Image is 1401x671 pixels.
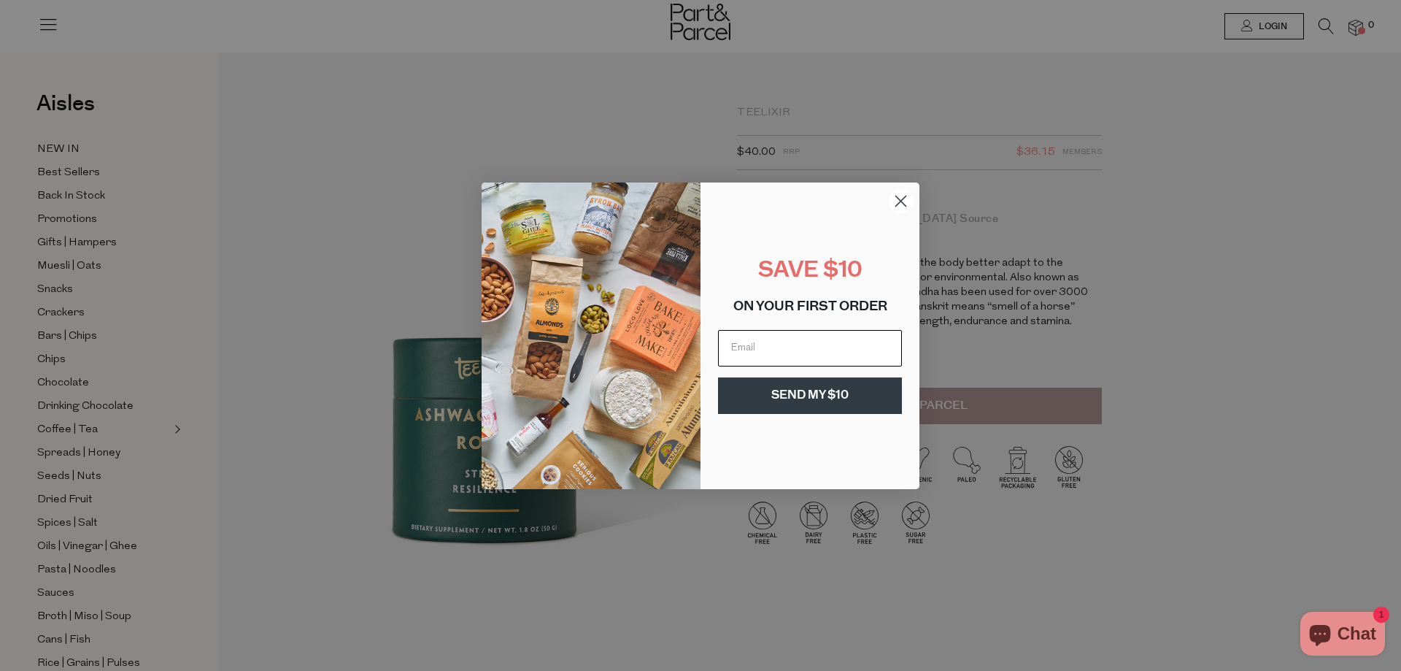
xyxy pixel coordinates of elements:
input: Email [718,330,902,367]
img: 8150f546-27cf-4737-854f-2b4f1cdd6266.png [482,183,700,489]
button: Close dialog [888,188,914,214]
span: ON YOUR FIRST ORDER [733,301,887,314]
button: SEND MY $10 [718,377,902,414]
span: SAVE $10 [758,260,862,283]
inbox-online-store-chat: Shopify online store chat [1296,612,1389,659]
